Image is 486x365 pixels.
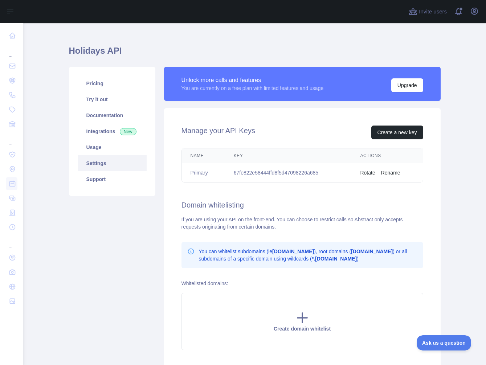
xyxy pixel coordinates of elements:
[371,126,423,139] button: Create a new key
[225,148,352,163] th: Key
[419,8,447,16] span: Invite users
[407,6,448,17] button: Invite users
[181,216,423,230] div: If you are using your API on the front-end. You can choose to restrict calls so Abstract only acc...
[381,169,400,176] button: Rename
[391,78,423,92] button: Upgrade
[181,85,324,92] div: You are currently on a free plan with limited features and usage
[78,139,147,155] a: Usage
[351,249,393,254] b: [DOMAIN_NAME]
[69,45,441,62] h1: Holidays API
[6,44,17,58] div: ...
[199,248,417,262] p: You can whitelist subdomains (ie ), root domains ( ) or all subdomains of a specific domain using...
[182,163,225,182] td: Primary
[351,148,422,163] th: Actions
[272,249,314,254] b: [DOMAIN_NAME]
[6,132,17,147] div: ...
[78,123,147,139] a: Integrations New
[312,256,357,262] b: *.[DOMAIN_NAME]
[6,235,17,250] div: ...
[274,326,331,332] span: Create domain whitelist
[78,155,147,171] a: Settings
[78,91,147,107] a: Try it out
[120,128,136,135] span: New
[181,200,423,210] h2: Domain whitelisting
[181,126,255,139] h2: Manage your API Keys
[182,148,225,163] th: Name
[181,76,324,85] div: Unlock more calls and features
[181,280,228,286] label: Whitelisted domains:
[360,169,375,176] button: Rotate
[225,163,352,182] td: 67fe822e58444ffd8f5d47098226a685
[417,335,471,350] iframe: Toggle Customer Support
[78,107,147,123] a: Documentation
[78,75,147,91] a: Pricing
[78,171,147,187] a: Support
